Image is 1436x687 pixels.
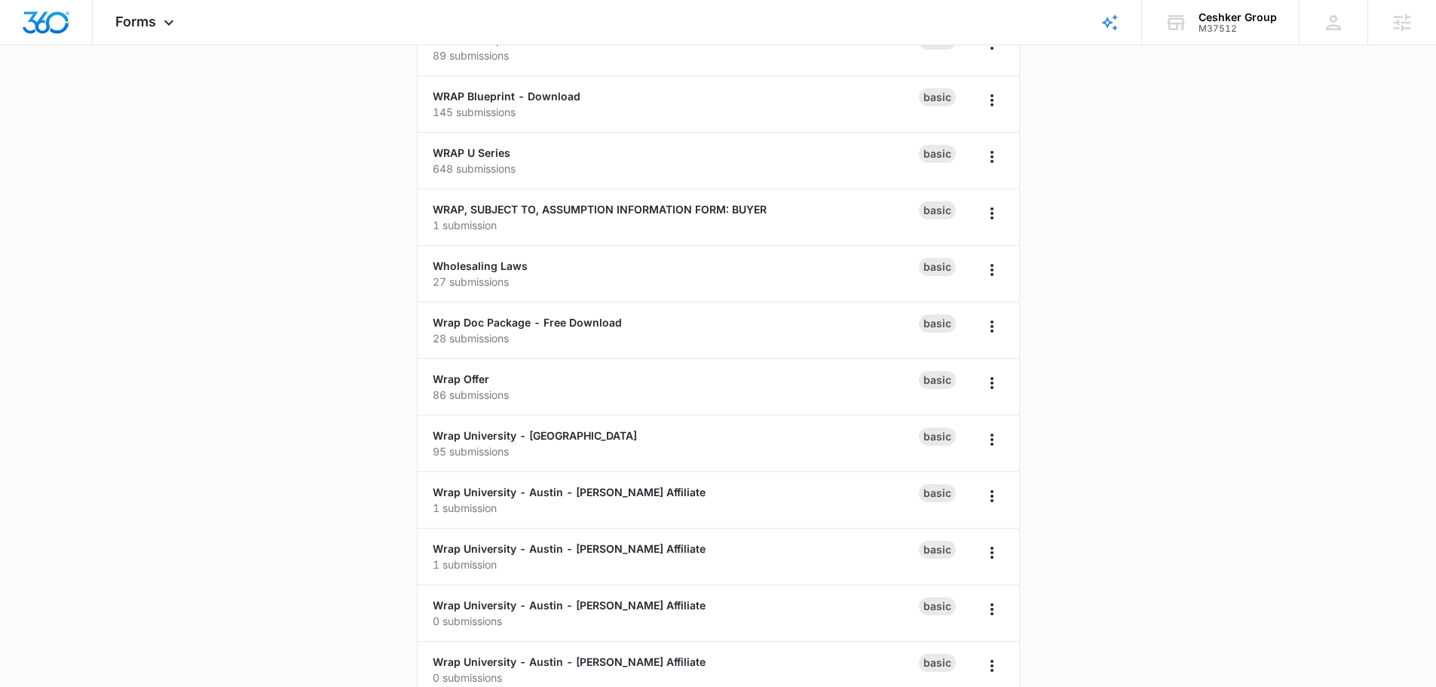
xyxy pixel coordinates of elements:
p: 145 submissions [433,104,919,120]
div: Basic [919,541,956,559]
p: 95 submissions [433,443,919,459]
a: Wrap University - Austin - [PERSON_NAME] Affiliate [433,655,706,668]
button: Overflow Menu [980,314,1004,339]
div: Basic [919,484,956,502]
p: 0 submissions [433,613,919,629]
button: Overflow Menu [980,597,1004,621]
a: WRAP Blueprint - Download [433,90,580,103]
p: 0 submissions [433,670,919,685]
div: Basic [919,88,956,106]
div: Basic [919,371,956,389]
div: Basic [919,145,956,163]
a: Wholesaling Laws [433,259,528,272]
a: WRAP U Series [433,146,510,159]
a: Wrap University - Austin - [PERSON_NAME] Affiliate [433,486,706,498]
button: Overflow Menu [980,428,1004,452]
span: Forms [115,14,156,29]
button: Overflow Menu [980,371,1004,395]
div: account name [1199,11,1277,23]
a: Wrap University - [GEOGRAPHIC_DATA] [433,429,637,442]
button: Overflow Menu [980,541,1004,565]
div: Basic [919,258,956,276]
p: 1 submission [433,557,919,572]
a: WRAP, SUBJECT TO, ASSUMPTION INFORMATION FORM: BUYER [433,203,767,216]
button: Overflow Menu [980,654,1004,678]
p: 1 submission [433,500,919,516]
p: 89 submissions [433,48,919,63]
div: Basic [919,654,956,672]
a: Wrap Doc Package - Free Download [433,316,622,329]
div: Basic [919,201,956,219]
a: Wrap Offer [433,373,489,385]
button: Overflow Menu [980,145,1004,169]
p: 1 submission [433,217,919,233]
p: 28 submissions [433,330,919,346]
div: Basic [919,428,956,446]
p: 27 submissions [433,274,919,290]
a: Wrap University - Austin - [PERSON_NAME] Affiliate [433,599,706,612]
button: Overflow Menu [980,484,1004,508]
div: Basic [919,314,956,333]
button: Overflow Menu [980,88,1004,112]
div: account id [1199,23,1277,34]
p: 648 submissions [433,161,919,176]
button: Overflow Menu [980,258,1004,282]
button: Overflow Menu [980,201,1004,225]
p: 86 submissions [433,387,919,403]
div: Basic [919,597,956,615]
a: Wrap University - Austin - [PERSON_NAME] Affiliate [433,542,706,555]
